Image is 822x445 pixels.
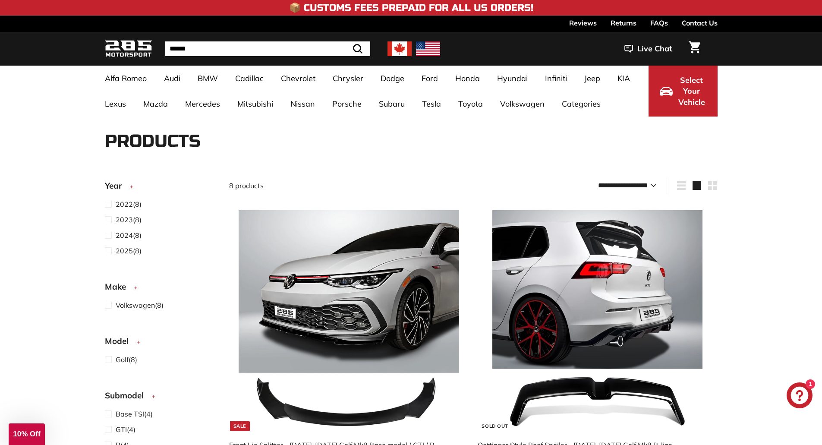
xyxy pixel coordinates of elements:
a: Returns [611,16,636,30]
span: (8) [116,354,137,365]
a: Chevrolet [272,66,324,91]
a: Hyundai [488,66,536,91]
a: Mitsubishi [229,91,282,117]
button: Select Your Vehicle [649,66,718,117]
span: Golf [116,355,129,364]
span: (8) [116,246,142,256]
a: Mercedes [176,91,229,117]
button: Submodel [105,387,215,408]
span: (4) [116,409,153,419]
span: 2022 [116,200,133,208]
a: Ford [413,66,447,91]
span: Year [105,180,128,192]
h4: 📦 Customs Fees Prepaid for All US Orders! [289,3,533,13]
span: Volkswagen [116,301,155,309]
span: (8) [116,215,142,225]
a: Lexus [96,91,135,117]
a: Toyota [450,91,491,117]
div: Sale [230,421,250,431]
img: Logo_285_Motorsport_areodynamics_components [105,39,152,59]
input: Search [165,41,370,56]
a: Chrysler [324,66,372,91]
a: Volkswagen [491,91,553,117]
span: Make [105,281,132,293]
button: Live Chat [613,38,683,60]
h1: Products [105,132,718,151]
a: FAQs [650,16,668,30]
a: BMW [189,66,227,91]
span: (8) [116,300,164,310]
a: KIA [609,66,639,91]
a: Jeep [576,66,609,91]
button: Model [105,332,215,354]
button: Make [105,278,215,300]
a: Infiniti [536,66,576,91]
a: Honda [447,66,488,91]
span: 2025 [116,246,133,255]
a: Alfa Romeo [96,66,155,91]
a: Categories [553,91,609,117]
span: 2024 [116,231,133,240]
span: Base TSI [116,410,144,418]
a: Dodge [372,66,413,91]
a: Cart [683,34,705,63]
div: Sold Out [478,421,511,431]
span: (8) [116,199,142,209]
a: Audi [155,66,189,91]
inbox-online-store-chat: Shopify online store chat [784,382,815,410]
span: Submodel [105,389,150,402]
span: Live Chat [637,43,672,54]
a: Nissan [282,91,324,117]
span: 10% Off [13,430,40,438]
button: Year [105,177,215,199]
span: Select Your Vehicle [677,75,706,108]
div: 10% Off [9,423,45,445]
span: 2023 [116,215,133,224]
div: 8 products [229,180,473,191]
a: Cadillac [227,66,272,91]
a: Tesla [413,91,450,117]
span: GTI [116,425,127,434]
span: (4) [116,424,135,435]
a: Contact Us [682,16,718,30]
a: Subaru [370,91,413,117]
a: Porsche [324,91,370,117]
span: Model [105,335,135,347]
span: (8) [116,230,142,240]
a: Reviews [569,16,597,30]
a: Mazda [135,91,176,117]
